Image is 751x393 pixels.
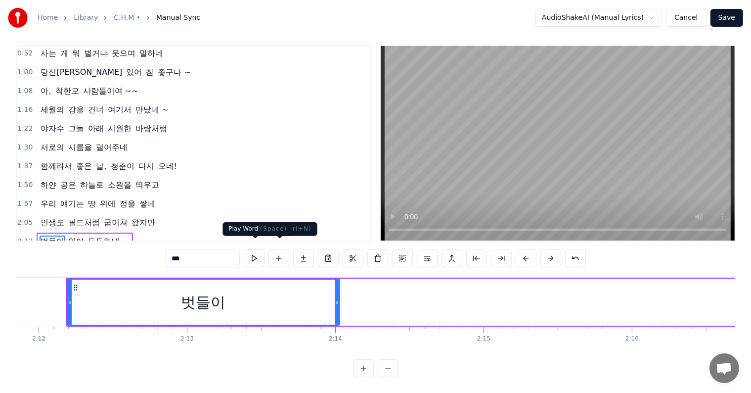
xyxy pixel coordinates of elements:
[709,353,739,383] div: 채팅 열기
[40,85,52,97] span: 아,
[710,9,743,27] button: Save
[125,66,143,78] span: 있어
[59,198,85,209] span: 얘기는
[17,105,33,115] span: 1:16
[260,225,287,232] span: ( Space )
[180,335,194,343] div: 2:13
[107,104,133,115] span: 여기서
[114,13,140,23] a: C.H.M •
[137,160,155,172] span: 다시
[156,13,200,23] span: Manual Sync
[119,198,136,209] span: 정을
[99,198,117,209] span: 위에
[40,236,65,247] span: 벗들이
[87,104,105,115] span: 건너
[110,160,135,172] span: 청춘이
[8,8,28,28] img: youka
[17,180,33,190] span: 1:50
[87,198,97,209] span: 땅
[59,179,77,191] span: 공은
[67,104,85,115] span: 강을
[131,217,156,228] span: 왔지만
[145,66,155,78] span: 참
[282,225,311,232] span: ( Ctrl+N )
[17,124,33,134] span: 1:22
[38,13,200,23] nav: breadcrumb
[40,179,57,191] span: 하얀
[134,179,160,191] span: 띄우고
[17,218,33,228] span: 2:05
[40,142,65,153] span: 서로의
[40,123,65,134] span: 야자수
[17,199,33,209] span: 1:57
[17,161,33,171] span: 1:37
[107,179,133,191] span: 소원을
[40,160,73,172] span: 함께라서
[181,291,225,313] div: 벗들이
[222,222,293,236] div: Play Word
[40,66,123,78] span: 당신[PERSON_NAME]
[157,66,192,78] span: 좋구나 ~
[95,160,107,172] span: 날,
[111,48,136,59] span: 웃으며
[67,217,101,228] span: 필드처럼
[67,123,85,134] span: 그늘
[134,104,170,115] span: 만났네 ~
[477,335,490,343] div: 2:15
[59,48,69,59] span: 게
[103,217,129,228] span: 굽이쳐
[17,86,33,96] span: 1:08
[666,9,706,27] button: Cancel
[134,123,168,134] span: 바람처럼
[32,335,45,343] div: 2:12
[71,48,81,59] span: 뭐
[67,236,85,247] span: 있어
[329,335,342,343] div: 2:14
[54,85,80,97] span: 착한모
[625,335,639,343] div: 2:16
[40,198,57,209] span: 우리
[17,49,33,58] span: 0:52
[157,160,178,172] span: 오네!
[17,67,33,77] span: 1:00
[74,13,98,23] a: Library
[67,142,93,153] span: 시름을
[40,48,57,59] span: 사는
[17,143,33,152] span: 1:30
[87,236,130,247] span: 든든하네 ~
[87,123,105,134] span: 아래
[38,13,58,23] a: Home
[17,237,33,246] span: 2:12
[138,48,164,59] span: 말하네
[82,85,139,97] span: 사람들이여 ~~
[138,198,156,209] span: 쌓네
[95,142,129,153] span: 덜어주네
[75,160,93,172] span: 좋은
[40,104,65,115] span: 세월의
[107,123,133,134] span: 시원한
[79,179,105,191] span: 하늘로
[83,48,109,59] span: 별거냐
[40,217,65,228] span: 인생도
